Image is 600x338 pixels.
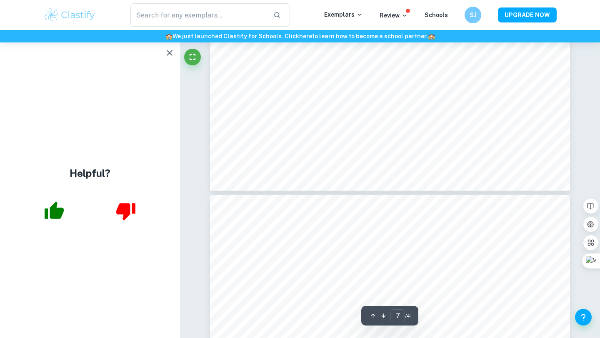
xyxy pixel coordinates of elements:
h6: We just launched Clastify for Schools. Click to learn how to become a school partner. [2,32,598,41]
button: SJ [465,7,481,23]
span: 🏫 [428,33,435,40]
p: Review [380,11,408,20]
a: Schools [425,12,448,18]
input: Search for any exemplars... [130,3,267,27]
button: Fullscreen [184,49,201,65]
img: Clastify logo [43,7,96,23]
p: Exemplars [324,10,363,19]
a: here [299,33,312,40]
button: UPGRADE NOW [498,7,557,22]
button: Help and Feedback [575,309,592,326]
h4: Helpful? [70,166,110,181]
h6: SJ [468,10,478,20]
span: 🏫 [165,33,172,40]
span: / 41 [405,312,412,320]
